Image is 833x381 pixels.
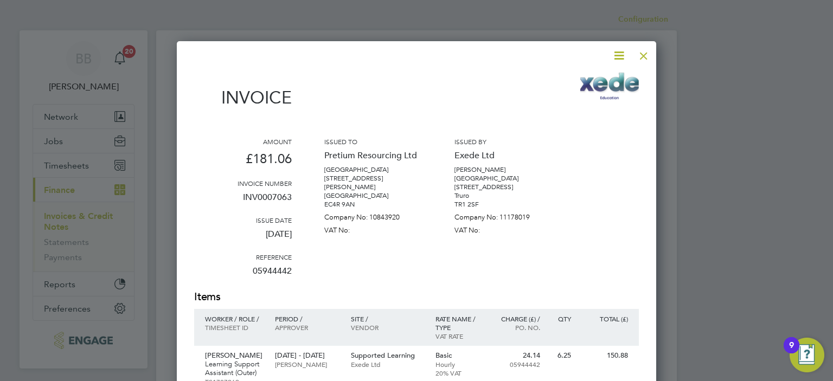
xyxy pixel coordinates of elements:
[351,351,425,360] p: Supported Learning
[454,200,552,209] p: TR1 2SF
[551,351,571,360] p: 6.25
[351,360,425,369] p: Exede Ltd
[789,345,794,359] div: 9
[275,314,339,323] p: Period /
[194,261,292,289] p: 05944442
[454,146,552,165] p: Exede Ltd
[435,360,483,369] p: Hourly
[790,338,824,372] button: Open Resource Center, 9 new notifications
[194,216,292,224] h3: Issue date
[324,209,422,222] p: Company No: 10843920
[324,200,422,209] p: EC4R 9AN
[493,360,540,369] p: 05944442
[205,323,264,332] p: Timesheet ID
[324,165,422,174] p: [GEOGRAPHIC_DATA]
[324,191,422,200] p: [GEOGRAPHIC_DATA]
[194,188,292,216] p: INV0007063
[493,351,540,360] p: 24.14
[582,351,628,360] p: 150.88
[454,222,552,235] p: VAT No:
[493,323,540,332] p: Po. No.
[435,351,483,360] p: Basic
[275,323,339,332] p: Approver
[205,360,264,377] p: Learning Support Assistant (Outer)
[454,209,552,222] p: Company No: 11178019
[194,179,292,188] h3: Invoice number
[324,174,422,191] p: [STREET_ADDRESS][PERSON_NAME]
[194,87,292,108] h1: Invoice
[580,71,639,104] img: xede-logo-remittance.png
[351,323,425,332] p: Vendor
[205,314,264,323] p: Worker / Role /
[435,369,483,377] p: 20% VAT
[194,146,292,179] p: £181.06
[324,137,422,146] h3: Issued to
[435,332,483,340] p: VAT rate
[551,314,571,323] p: QTY
[194,137,292,146] h3: Amount
[324,222,422,235] p: VAT No:
[454,137,552,146] h3: Issued by
[275,351,339,360] p: [DATE] - [DATE]
[582,314,628,323] p: Total (£)
[194,224,292,253] p: [DATE]
[275,360,339,369] p: [PERSON_NAME]
[324,146,422,165] p: Pretium Resourcing Ltd
[435,314,483,332] p: Rate name / type
[493,314,540,323] p: Charge (£) /
[194,253,292,261] h3: Reference
[205,351,264,360] p: [PERSON_NAME]
[351,314,425,323] p: Site /
[454,165,552,191] p: [PERSON_NAME][GEOGRAPHIC_DATA] [STREET_ADDRESS]
[454,191,552,200] p: Truro
[194,289,639,305] h2: Items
